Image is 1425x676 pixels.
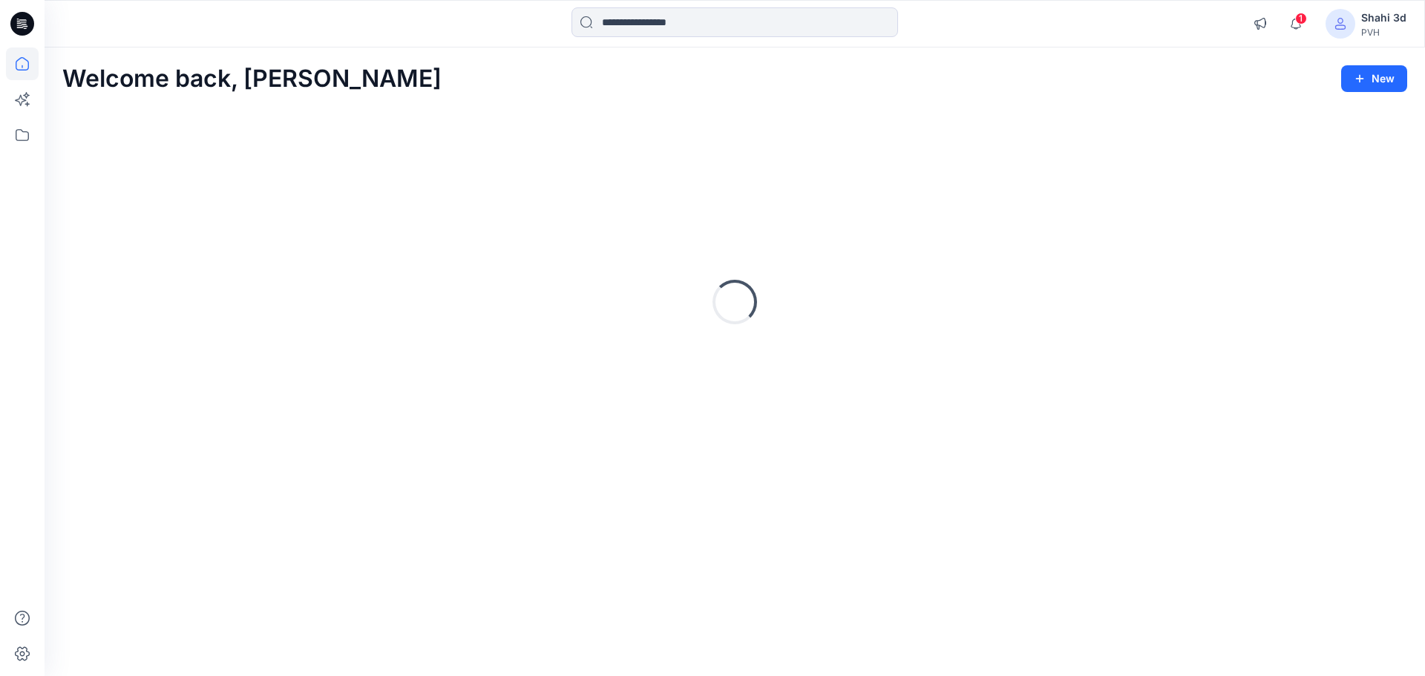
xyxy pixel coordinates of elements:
[1295,13,1307,24] span: 1
[1361,9,1406,27] div: Shahi 3d
[1361,27,1406,38] div: PVH
[62,65,442,93] h2: Welcome back, [PERSON_NAME]
[1334,18,1346,30] svg: avatar
[1341,65,1407,92] button: New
